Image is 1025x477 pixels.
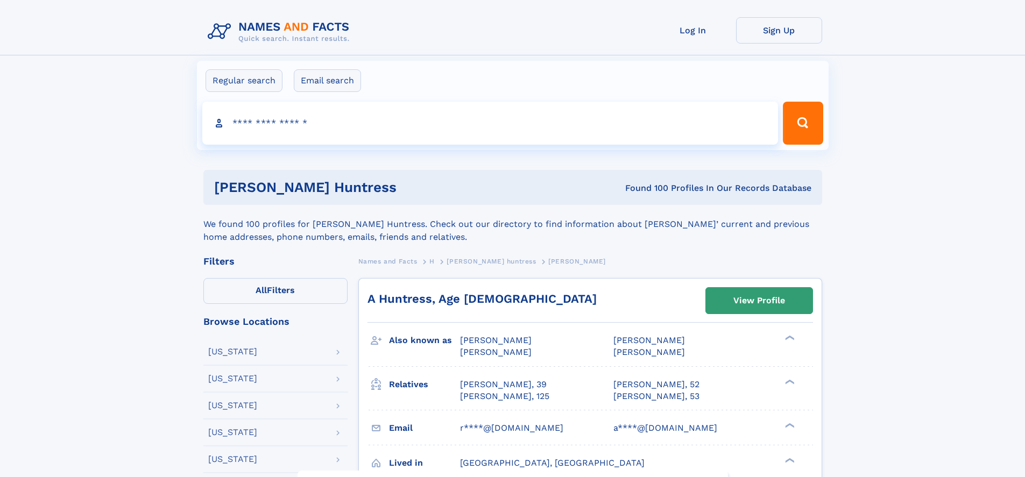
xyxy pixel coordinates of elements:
div: ❯ [782,334,795,341]
div: [US_STATE] [208,455,257,464]
a: Log In [650,17,736,44]
h1: [PERSON_NAME] huntress [214,181,511,194]
label: Regular search [206,69,282,92]
img: Logo Names and Facts [203,17,358,46]
label: Filters [203,278,348,304]
div: [US_STATE] [208,428,257,437]
span: H [429,258,435,265]
h3: Relatives [389,375,460,394]
a: A Huntress, Age [DEMOGRAPHIC_DATA] [367,292,597,305]
div: ❯ [782,422,795,429]
h3: Also known as [389,331,460,350]
div: View Profile [733,288,785,313]
div: ❯ [782,457,795,464]
h3: Email [389,419,460,437]
button: Search Button [783,102,823,145]
a: Sign Up [736,17,822,44]
span: [PERSON_NAME] [613,335,685,345]
span: [PERSON_NAME] [460,335,532,345]
span: All [256,285,267,295]
a: Names and Facts [358,254,418,268]
a: [PERSON_NAME] huntress [447,254,536,268]
div: Found 100 Profiles In Our Records Database [511,182,811,194]
div: Browse Locations [203,317,348,326]
span: [PERSON_NAME] [613,347,685,357]
a: [PERSON_NAME], 39 [460,379,547,390]
div: [US_STATE] [208,401,257,410]
span: [GEOGRAPHIC_DATA], [GEOGRAPHIC_DATA] [460,458,645,468]
a: [PERSON_NAME], 53 [613,390,699,402]
span: [PERSON_NAME] [548,258,606,265]
a: [PERSON_NAME], 52 [613,379,699,390]
span: [PERSON_NAME] huntress [447,258,536,265]
div: We found 100 profiles for [PERSON_NAME] Huntress. Check out our directory to find information abo... [203,205,822,244]
div: [US_STATE] [208,347,257,356]
a: [PERSON_NAME], 125 [460,390,549,402]
div: [US_STATE] [208,374,257,383]
span: [PERSON_NAME] [460,347,532,357]
label: Email search [294,69,361,92]
a: H [429,254,435,268]
div: Filters [203,257,348,266]
h3: Lived in [389,454,460,472]
input: search input [202,102,779,145]
div: ❯ [782,378,795,385]
a: View Profile [706,288,812,314]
